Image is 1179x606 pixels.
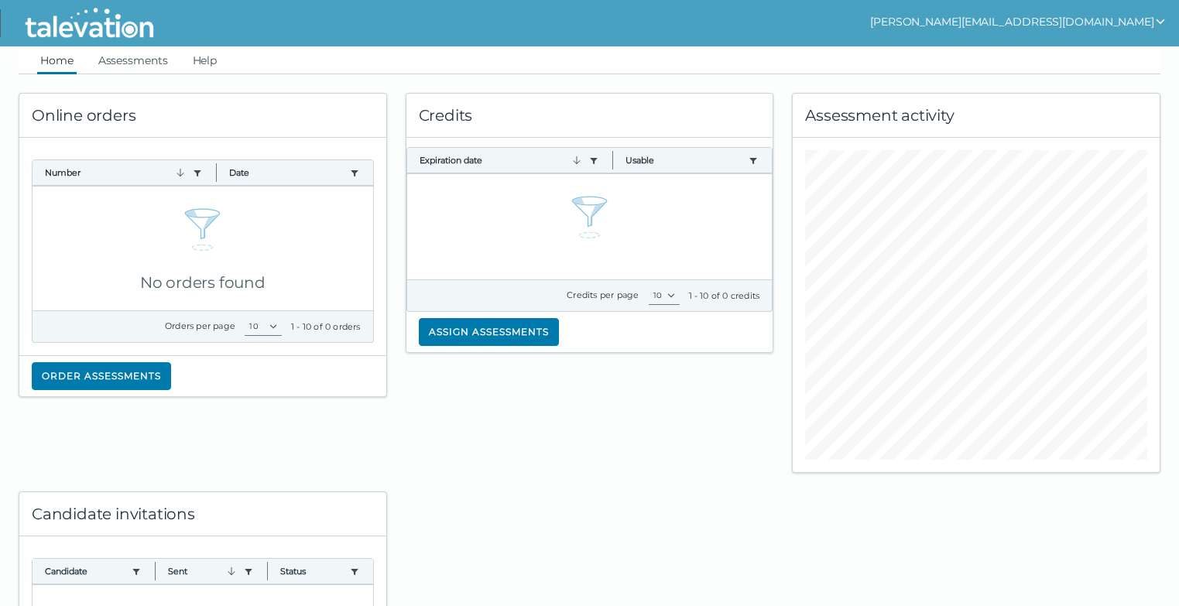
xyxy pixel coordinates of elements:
div: Online orders [19,94,386,138]
button: Assign assessments [419,318,559,346]
label: Credits per page [567,289,639,300]
div: 1 - 10 of 0 orders [291,320,361,333]
button: Column resize handle [211,156,221,189]
a: Home [37,46,77,74]
div: Credits [406,94,773,138]
button: Sent [168,565,238,577]
button: Column resize handle [262,554,272,587]
img: Talevation_Logo_Transparent_white.png [19,4,160,43]
div: Assessment activity [793,94,1160,138]
button: Date [229,166,343,179]
a: Assessments [95,46,171,74]
span: No orders found [140,273,266,292]
a: Help [190,46,221,74]
button: Number [45,166,187,179]
button: Usable [625,154,742,166]
button: Order assessments [32,362,171,390]
div: Candidate invitations [19,492,386,536]
button: Expiration date [420,154,583,166]
button: Column resize handle [150,554,160,587]
button: Status [280,565,344,577]
div: 1 - 10 of 0 credits [689,289,760,302]
button: Column resize handle [608,143,618,176]
button: Candidate [45,565,125,577]
label: Orders per page [165,320,235,331]
button: show user actions [870,12,1167,31]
